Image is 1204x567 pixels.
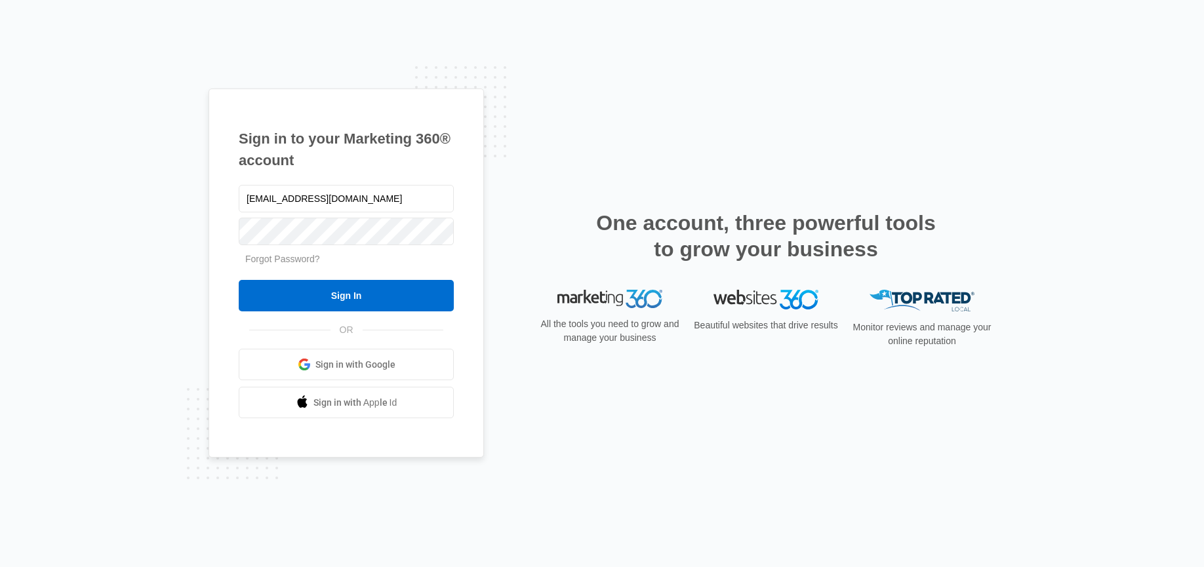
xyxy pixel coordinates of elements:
input: Email [239,185,454,212]
input: Sign In [239,280,454,311]
a: Forgot Password? [245,254,320,264]
span: Sign in with Apple Id [313,396,397,410]
span: OR [331,323,363,337]
h2: One account, three powerful tools to grow your business [592,210,940,262]
img: Marketing 360 [557,290,662,308]
span: Sign in with Google [315,358,395,372]
img: Top Rated Local [870,290,974,311]
img: Websites 360 [713,290,818,309]
a: Sign in with Google [239,349,454,380]
h1: Sign in to your Marketing 360® account [239,128,454,171]
p: All the tools you need to grow and manage your business [536,317,683,345]
a: Sign in with Apple Id [239,387,454,418]
p: Beautiful websites that drive results [692,319,839,332]
p: Monitor reviews and manage your online reputation [849,321,995,348]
